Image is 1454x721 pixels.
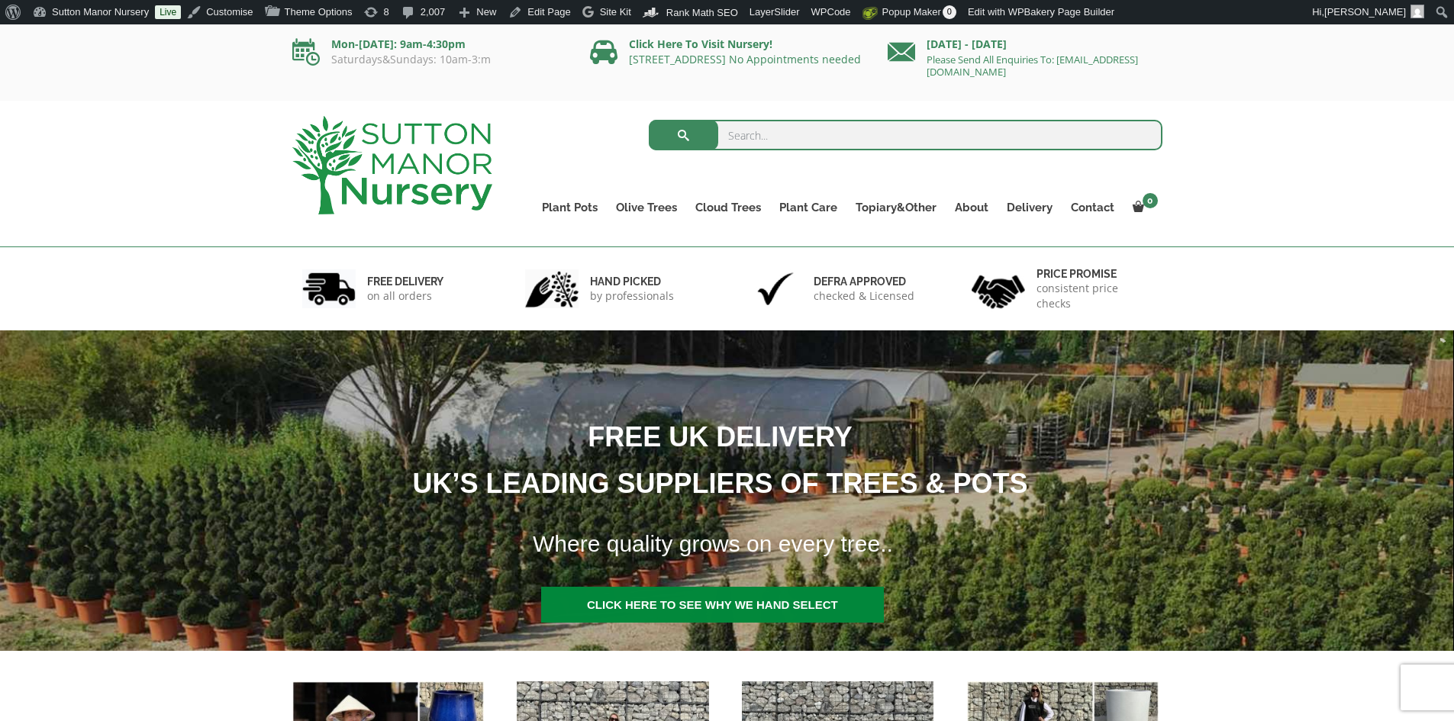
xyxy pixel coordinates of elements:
input: Search... [649,120,1162,150]
p: Saturdays&Sundays: 10am-3:m [292,53,567,66]
p: consistent price checks [1036,281,1153,311]
p: checked & Licensed [814,288,914,304]
img: 3.jpg [749,269,802,308]
p: by professionals [590,288,674,304]
h6: hand picked [590,275,674,288]
img: 1.jpg [302,269,356,308]
img: 4.jpg [972,266,1025,312]
a: Contact [1062,197,1124,218]
h1: Where quality grows on every tree.. [514,521,1264,567]
a: Plant Pots [533,197,607,218]
span: [PERSON_NAME] [1324,6,1406,18]
a: Delivery [998,197,1062,218]
h6: Defra approved [814,275,914,288]
a: Please Send All Enquiries To: [EMAIL_ADDRESS][DOMAIN_NAME] [927,53,1138,79]
img: logo [292,116,492,214]
a: About [946,197,998,218]
p: [DATE] - [DATE] [888,35,1162,53]
a: Live [155,5,181,19]
a: Topiary&Other [846,197,946,218]
a: Cloud Trees [686,197,770,218]
span: 0 [1143,193,1158,208]
span: 0 [943,5,956,19]
a: Plant Care [770,197,846,218]
p: on all orders [367,288,443,304]
h6: Price promise [1036,267,1153,281]
h6: FREE DELIVERY [367,275,443,288]
span: Rank Math SEO [666,7,738,18]
a: [STREET_ADDRESS] No Appointments needed [629,52,861,66]
a: 0 [1124,197,1162,218]
a: Click Here To Visit Nursery! [629,37,772,51]
p: Mon-[DATE]: 9am-4:30pm [292,35,567,53]
a: Olive Trees [607,197,686,218]
span: Site Kit [600,6,631,18]
img: 2.jpg [525,269,579,308]
h1: FREE UK DELIVERY UK’S LEADING SUPPLIERS OF TREES & POTS [159,414,1262,507]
